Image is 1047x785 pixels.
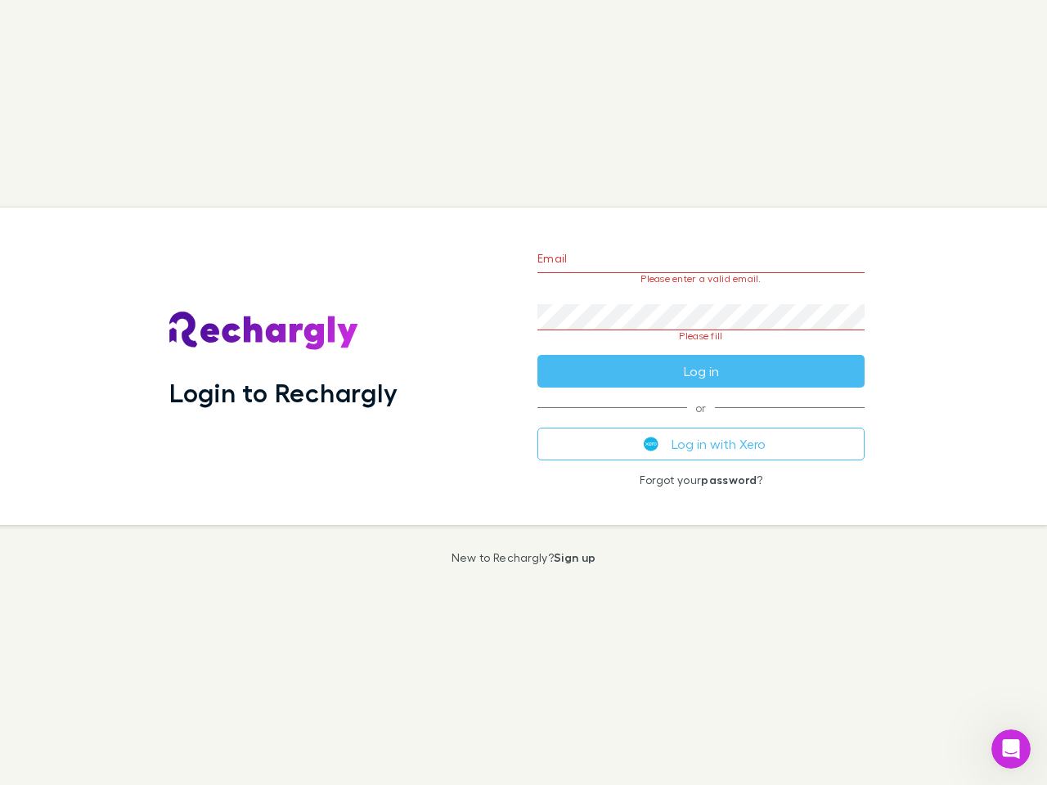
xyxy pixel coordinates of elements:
[537,428,865,460] button: Log in with Xero
[537,330,865,342] p: Please fill
[991,729,1031,769] iframe: Intercom live chat
[169,312,359,351] img: Rechargly's Logo
[537,273,865,285] p: Please enter a valid email.
[537,473,865,487] p: Forgot your ?
[537,407,865,408] span: or
[169,377,398,408] h1: Login to Rechargly
[537,355,865,388] button: Log in
[554,550,595,564] a: Sign up
[644,437,658,451] img: Xero's logo
[701,473,757,487] a: password
[452,551,596,564] p: New to Rechargly?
